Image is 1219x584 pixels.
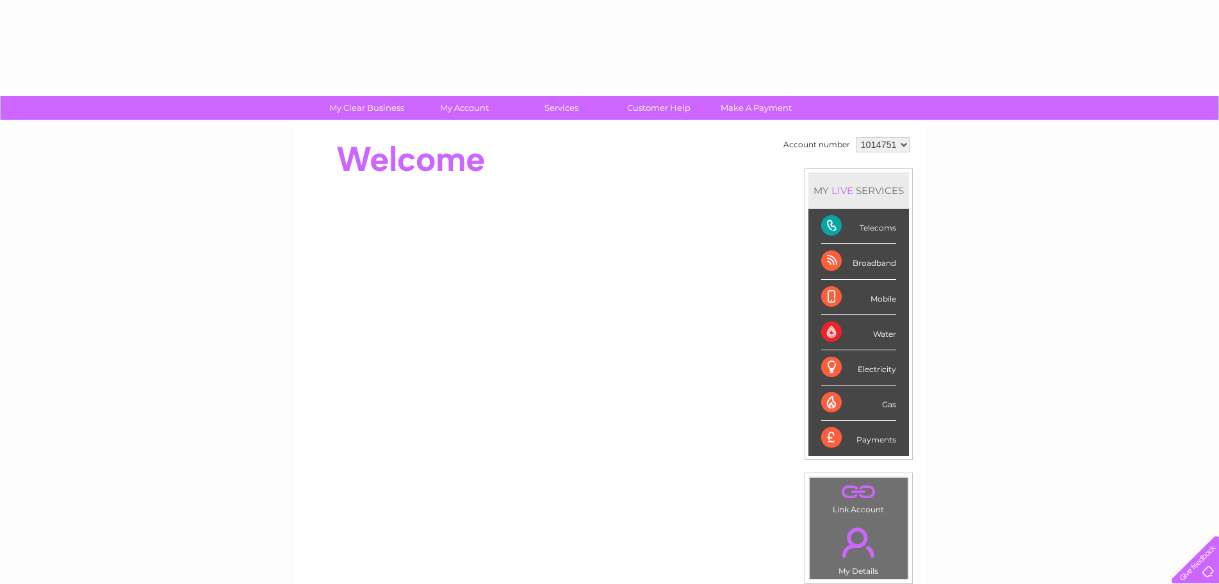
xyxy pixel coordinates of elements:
[813,481,904,503] a: .
[821,315,896,350] div: Water
[809,477,908,517] td: Link Account
[821,350,896,385] div: Electricity
[411,96,517,120] a: My Account
[813,520,904,565] a: .
[509,96,614,120] a: Services
[829,184,856,197] div: LIVE
[808,172,909,209] div: MY SERVICES
[821,280,896,315] div: Mobile
[821,209,896,244] div: Telecoms
[809,517,908,580] td: My Details
[821,244,896,279] div: Broadband
[821,385,896,421] div: Gas
[780,134,853,156] td: Account number
[821,421,896,455] div: Payments
[703,96,809,120] a: Make A Payment
[606,96,712,120] a: Customer Help
[314,96,420,120] a: My Clear Business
